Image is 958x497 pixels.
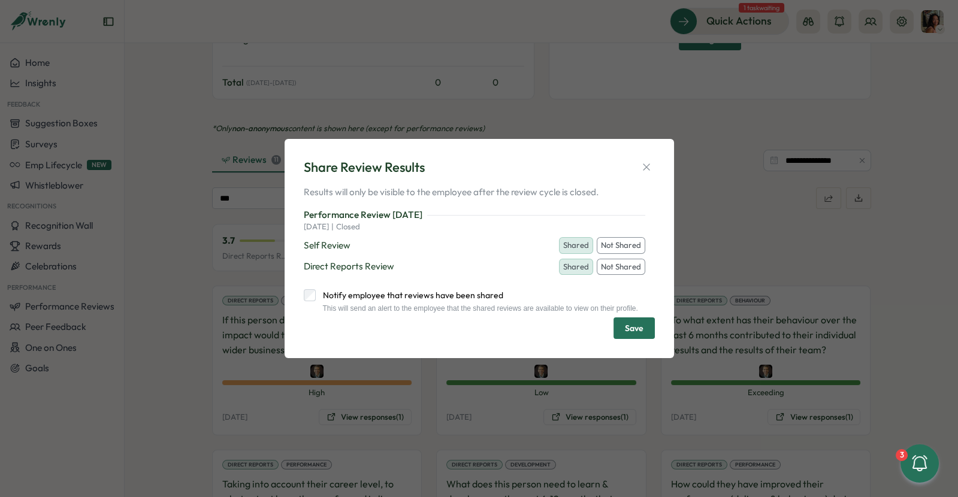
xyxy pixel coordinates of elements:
p: Direct Reports Review [304,260,394,273]
div: This will send an alert to the employee that the shared reviews are available to view on their pr... [316,304,638,313]
button: Shared [559,259,593,275]
p: Results will only be visible to the employee after the review cycle is closed. [304,186,655,199]
button: Not Shared [597,237,645,254]
label: Notify employee that reviews have been shared [316,289,638,301]
span: Save [625,318,643,338]
button: Save [614,317,655,339]
p: Performance Review [DATE] [304,208,422,222]
div: Share Review Results [304,158,425,177]
button: Not Shared [597,259,645,275]
p: [DATE] [304,222,329,232]
button: 3 [900,444,939,483]
p: closed [336,222,360,232]
button: Shared [559,237,593,254]
p: | [331,222,334,232]
div: 3 [896,449,908,461]
p: Self Review [304,239,350,252]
